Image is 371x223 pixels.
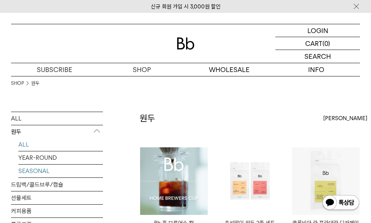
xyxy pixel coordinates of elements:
[11,191,103,204] a: 선물세트
[273,63,360,76] p: INFO
[11,63,98,76] a: SUBSCRIBE
[304,50,331,63] p: SEARCH
[11,205,103,217] a: 커피용품
[322,194,360,212] img: 카카오톡 채널 1:1 채팅 버튼
[322,37,330,50] p: (0)
[151,3,221,10] a: 신규 회원 가입 시 3,000원 할인
[292,147,360,215] img: 콜롬비아 라 프라데라 디카페인
[11,178,103,191] a: 드립백/콜드브루/캡슐
[177,37,195,50] img: 로고
[216,147,283,215] img: 추석맞이 원두 2종 세트
[31,80,39,87] a: 원두
[11,125,103,139] p: 원두
[11,80,24,87] a: SHOP
[11,112,103,125] a: ALL
[140,147,208,215] img: Bb 홈 브루어스 컵
[18,151,103,164] a: YEAR-ROUND
[18,138,103,151] a: ALL
[140,112,155,125] h2: 원두
[186,63,273,76] p: WHOLESALE
[275,24,360,37] a: LOGIN
[305,37,322,50] p: CART
[98,63,185,76] a: SHOP
[18,165,103,177] a: SEASONAL
[323,114,367,123] span: [PERSON_NAME]
[307,24,328,37] p: LOGIN
[275,37,360,50] a: CART (0)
